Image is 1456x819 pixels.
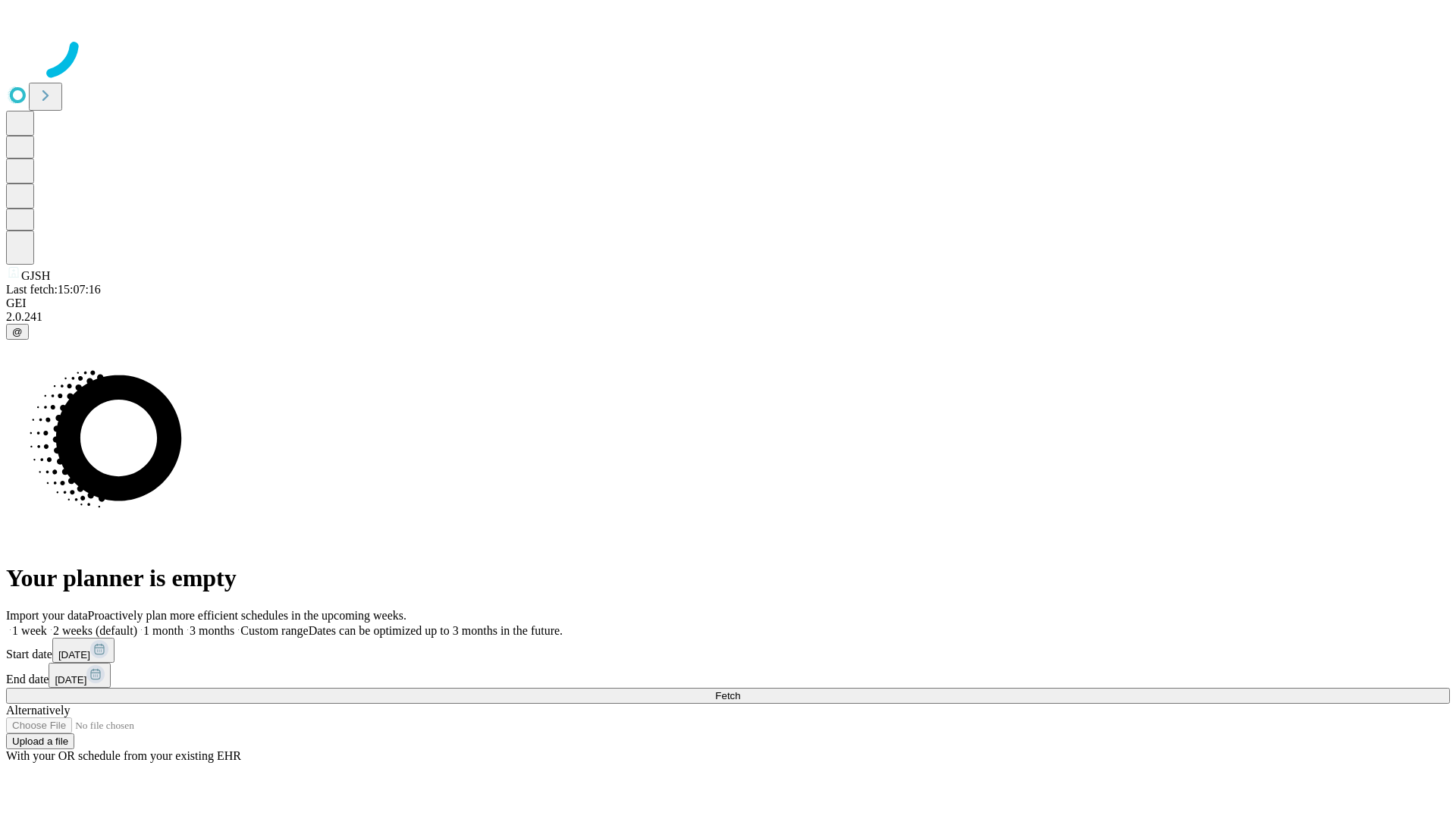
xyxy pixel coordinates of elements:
[6,310,1450,324] div: 2.0.241
[55,674,86,686] span: [DATE]
[715,690,740,701] span: Fetch
[12,624,47,637] span: 1 week
[6,283,101,296] span: Last fetch: 15:07:16
[58,649,90,661] span: [DATE]
[52,638,115,663] button: [DATE]
[6,564,1450,592] h1: Your planner is empty
[6,733,74,749] button: Upload a file
[6,704,70,717] span: Alternatively
[49,663,111,688] button: [DATE]
[6,749,241,762] span: With your OR schedule from your existing EHR
[12,326,23,337] span: @
[6,297,1450,310] div: GEI
[6,688,1450,704] button: Fetch
[53,624,137,637] span: 2 weeks (default)
[6,638,1450,663] div: Start date
[309,624,563,637] span: Dates can be optimized up to 3 months in the future.
[21,269,50,282] span: GJSH
[6,324,29,340] button: @
[6,609,88,622] span: Import your data
[6,663,1450,688] div: End date
[240,624,308,637] span: Custom range
[143,624,184,637] span: 1 month
[88,609,406,622] span: Proactively plan more efficient schedules in the upcoming weeks.
[190,624,234,637] span: 3 months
